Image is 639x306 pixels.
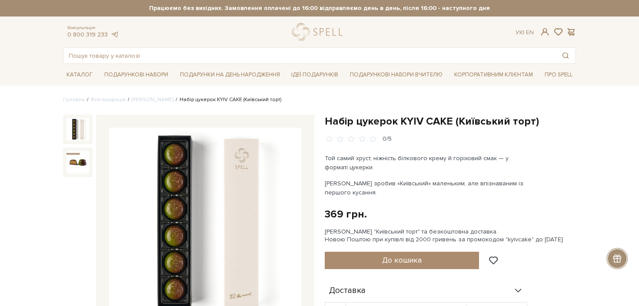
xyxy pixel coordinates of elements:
[67,151,89,174] img: Набір цукерок KYIV CAKE (Київський торт)
[325,179,529,197] p: [PERSON_NAME] зробив «Київський» маленьким, але впізнаваним із першого кусання.
[63,48,556,63] input: Пошук товару у каталозі
[132,96,173,103] a: [PERSON_NAME]
[526,29,534,36] a: En
[325,252,479,269] button: До кошика
[382,255,422,265] span: До кошика
[556,48,576,63] button: Пошук товару у каталозі
[63,4,576,12] strong: Працюємо без вихідних. Замовлення оплачені до 16:00 відправляємо день в день, після 16:00 - насту...
[325,115,576,128] h1: Набір цукерок KYIV CAKE (Київський торт)
[292,23,346,41] a: logo
[110,31,119,38] a: telegram
[523,29,524,36] span: |
[176,68,283,82] a: Подарунки на День народження
[288,68,342,82] a: Ідеї подарунків
[63,68,96,82] a: Каталог
[101,68,172,82] a: Подарункові набори
[325,207,367,221] div: 369 грн.
[173,96,281,104] li: Набір цукерок KYIV CAKE (Київський торт)
[346,67,446,82] a: Подарункові набори Вчителю
[541,68,576,82] a: Про Spell
[67,31,108,38] a: 0 800 319 233
[67,25,119,31] span: Консультація:
[325,228,576,243] div: [PERSON_NAME] "Київський торт" та безкоштовна доставка Новою Поштою при купівлі від 2000 гривень ...
[451,68,536,82] a: Корпоративним клієнтам
[329,287,366,295] span: Доставка
[67,118,89,141] img: Набір цукерок KYIV CAKE (Київський торт)
[325,154,529,172] p: Той самий хруст, ніжність білкового крему й горіховий смак — у форматі цукерки.
[383,135,392,143] div: 0/5
[516,29,534,36] div: Ук
[91,96,126,103] a: Вся продукція
[63,96,85,103] a: Головна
